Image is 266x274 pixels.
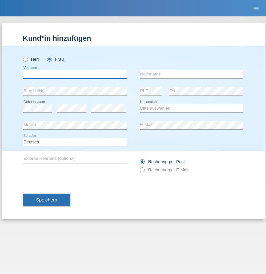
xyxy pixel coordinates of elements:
label: Rechnung per E-Mail [140,167,188,172]
label: Frau [47,57,64,62]
input: Rechnung per E-Mail [140,167,144,176]
span: Speichern [36,197,57,202]
button: Speichern [23,194,70,206]
i: menu [253,5,259,12]
h1: Kund*in hinzufügen [23,34,243,42]
input: Frau [47,57,51,61]
a: menu [250,6,263,10]
label: Rechnung per Post [140,159,185,164]
input: Rechnung per Post [140,159,144,167]
input: Herr [23,57,27,61]
label: Herr [23,57,39,62]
